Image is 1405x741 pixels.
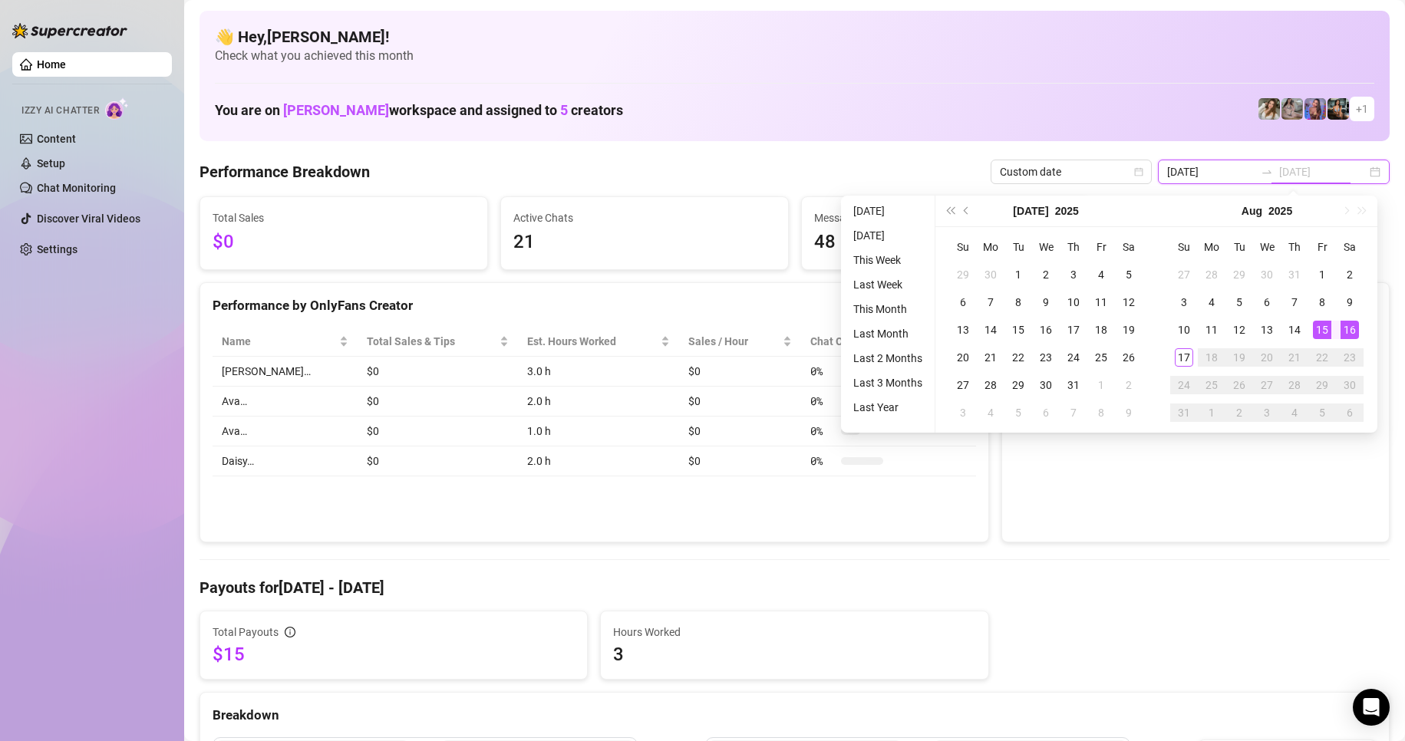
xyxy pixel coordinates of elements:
[1225,233,1253,261] th: Tu
[1308,233,1336,261] th: Fr
[1225,261,1253,288] td: 2025-07-29
[1175,265,1193,284] div: 27
[814,228,1077,257] span: 48
[1304,98,1326,120] img: Ava
[949,344,977,371] td: 2025-07-20
[213,705,1377,726] div: Breakdown
[954,348,972,367] div: 20
[518,387,679,417] td: 2.0 h
[847,398,928,417] li: Last Year
[1198,261,1225,288] td: 2025-07-28
[283,102,389,118] span: [PERSON_NAME]
[847,300,928,318] li: This Month
[1175,321,1193,339] div: 10
[1285,348,1304,367] div: 21
[981,403,1000,422] div: 4
[37,182,116,194] a: Chat Monitoring
[1258,265,1276,284] div: 30
[1336,344,1364,371] td: 2025-08-23
[1313,265,1331,284] div: 1
[1013,196,1048,226] button: Choose a month
[560,102,568,118] span: 5
[613,642,975,667] span: 3
[1285,376,1304,394] div: 28
[518,357,679,387] td: 3.0 h
[1353,689,1390,726] div: Open Intercom Messenger
[200,577,1390,598] h4: Payouts for [DATE] - [DATE]
[801,327,976,357] th: Chat Conversion
[1258,321,1276,339] div: 13
[1313,348,1331,367] div: 22
[1242,196,1262,226] button: Choose a month
[1336,399,1364,426] td: 2025-09-06
[1087,399,1115,426] td: 2025-08-08
[1258,348,1276,367] div: 20
[1341,265,1359,284] div: 2
[810,393,835,410] span: 0 %
[12,23,127,38] img: logo-BBDzfeDw.svg
[810,333,955,350] span: Chat Conversion
[1037,348,1055,367] div: 23
[1120,376,1138,394] div: 2
[1167,163,1255,180] input: Start date
[1341,321,1359,339] div: 16
[1285,265,1304,284] div: 31
[518,417,679,446] td: 1.0 h
[213,624,279,641] span: Total Payouts
[1336,371,1364,399] td: 2025-08-30
[213,228,475,257] span: $0
[1258,376,1276,394] div: 27
[1225,288,1253,316] td: 2025-08-05
[1120,348,1138,367] div: 26
[1092,403,1110,422] div: 8
[1004,344,1032,371] td: 2025-07-22
[1253,316,1281,344] td: 2025-08-13
[1308,399,1336,426] td: 2025-09-05
[1092,321,1110,339] div: 18
[1170,288,1198,316] td: 2025-08-03
[1230,348,1248,367] div: 19
[222,333,336,350] span: Name
[1170,371,1198,399] td: 2025-08-24
[1198,233,1225,261] th: Mo
[1170,344,1198,371] td: 2025-08-17
[1268,196,1292,226] button: Choose a year
[513,209,776,226] span: Active Chats
[1308,288,1336,316] td: 2025-08-08
[949,288,977,316] td: 2025-07-06
[1009,403,1027,422] div: 5
[1170,233,1198,261] th: Su
[1032,233,1060,261] th: We
[1261,166,1273,178] span: to
[1120,265,1138,284] div: 5
[1092,293,1110,311] div: 11
[1009,376,1027,394] div: 29
[1225,399,1253,426] td: 2025-09-02
[977,399,1004,426] td: 2025-08-04
[1336,261,1364,288] td: 2025-08-02
[358,357,518,387] td: $0
[1225,371,1253,399] td: 2025-08-26
[1202,265,1221,284] div: 28
[1032,316,1060,344] td: 2025-07-16
[810,363,835,380] span: 0 %
[1087,344,1115,371] td: 2025-07-25
[213,446,358,476] td: Daisy…
[1115,344,1143,371] td: 2025-07-26
[1313,293,1331,311] div: 8
[847,349,928,367] li: Last 2 Months
[1170,399,1198,426] td: 2025-08-31
[1037,321,1055,339] div: 16
[847,226,928,245] li: [DATE]
[1281,98,1303,120] img: Daisy
[1009,293,1027,311] div: 8
[1253,261,1281,288] td: 2025-07-30
[1064,376,1083,394] div: 31
[358,417,518,446] td: $0
[1253,399,1281,426] td: 2025-09-03
[1336,316,1364,344] td: 2025-08-16
[1253,288,1281,316] td: 2025-08-06
[1037,293,1055,311] div: 9
[1281,233,1308,261] th: Th
[1009,348,1027,367] div: 22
